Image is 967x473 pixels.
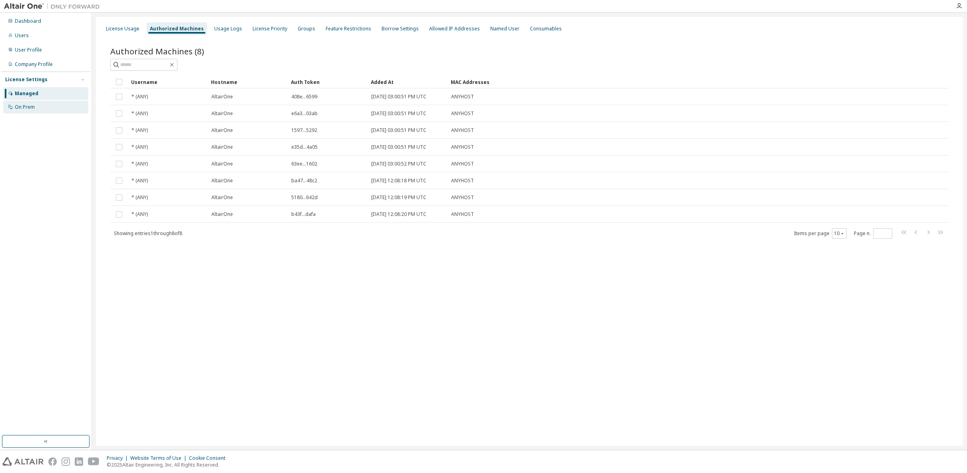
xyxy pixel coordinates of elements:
img: facebook.svg [48,457,57,466]
div: Hostname [211,76,285,88]
div: Borrow Settings [382,26,419,32]
span: AltairOne [211,110,233,117]
span: [DATE] 03:00:52 PM UTC [371,161,426,167]
span: [DATE] 12:08:20 PM UTC [371,211,426,218]
span: ANYHOST [451,161,474,167]
span: * (ANY) [131,178,148,184]
span: * (ANY) [131,144,148,150]
div: License Settings [5,76,48,83]
span: * (ANY) [131,127,148,134]
span: ANYHOST [451,94,474,100]
span: AltairOne [211,178,233,184]
span: Authorized Machines (8) [110,46,204,57]
div: Users [15,32,29,39]
img: linkedin.svg [75,457,83,466]
span: * (ANY) [131,94,148,100]
div: MAC Addresses [451,76,865,88]
span: e35d...4a05 [291,144,318,150]
span: AltairOne [211,211,233,218]
img: altair_logo.svg [2,457,44,466]
div: Dashboard [15,18,41,24]
div: Authorized Machines [150,26,204,32]
span: Showing entries 1 through 8 of 8 [114,230,182,237]
span: Page n. [854,228,892,239]
span: AltairOne [211,161,233,167]
span: 1597...5292 [291,127,317,134]
span: * (ANY) [131,194,148,201]
span: ANYHOST [451,144,474,150]
span: 5180...642d [291,194,318,201]
span: AltairOne [211,144,233,150]
div: Managed [15,90,38,97]
span: AltairOne [211,94,233,100]
div: Privacy [107,455,130,461]
span: [DATE] 03:00:51 PM UTC [371,144,426,150]
div: Username [131,76,205,88]
span: ba47...48c2 [291,178,317,184]
span: ANYHOST [451,211,474,218]
div: Consumables [530,26,562,32]
span: ANYHOST [451,194,474,201]
img: instagram.svg [62,457,70,466]
span: * (ANY) [131,211,148,218]
span: [DATE] 12:08:19 PM UTC [371,194,426,201]
button: 10 [834,230,845,237]
span: ANYHOST [451,178,474,184]
span: b43f...dafa [291,211,316,218]
span: [DATE] 03:00:51 PM UTC [371,110,426,117]
div: Feature Restrictions [326,26,371,32]
img: Altair One [4,2,104,10]
span: AltairOne [211,194,233,201]
span: * (ANY) [131,161,148,167]
div: User Profile [15,47,42,53]
div: Added At [371,76,444,88]
div: Named User [490,26,519,32]
span: [DATE] 03:00:51 PM UTC [371,127,426,134]
span: * (ANY) [131,110,148,117]
div: Company Profile [15,61,53,68]
span: ANYHOST [451,127,474,134]
div: On Prem [15,104,35,110]
div: Auth Token [291,76,364,88]
span: [DATE] 03:00:51 PM UTC [371,94,426,100]
span: AltairOne [211,127,233,134]
p: © 2025 Altair Engineering, Inc. All Rights Reserved. [107,461,230,468]
div: Cookie Consent [189,455,230,461]
span: Items per page [794,228,847,239]
div: Groups [298,26,315,32]
div: Usage Logs [214,26,242,32]
span: ANYHOST [451,110,474,117]
span: [DATE] 12:08:18 PM UTC [371,178,426,184]
div: License Priority [253,26,287,32]
span: 408e...6599 [291,94,317,100]
img: youtube.svg [88,457,99,466]
span: 63ee...1602 [291,161,317,167]
div: Allowed IP Addresses [429,26,480,32]
div: License Usage [106,26,139,32]
div: Website Terms of Use [130,455,189,461]
span: e6a3...03ab [291,110,318,117]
